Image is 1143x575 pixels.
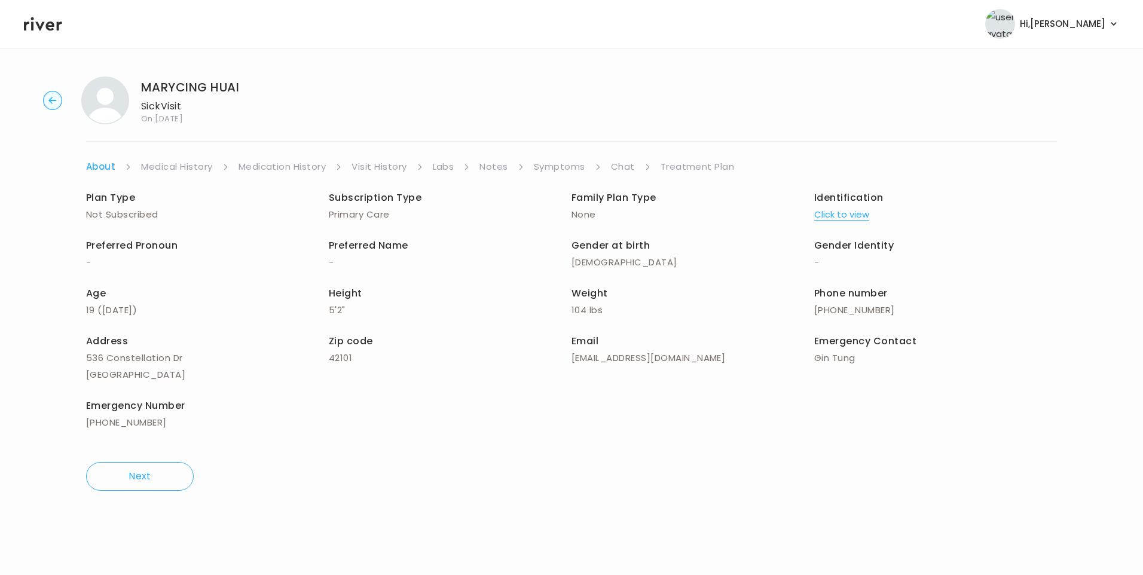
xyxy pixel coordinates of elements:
button: Click to view [814,206,869,223]
span: Emergency Contact [814,334,916,348]
p: 536 Constellation Dr [86,350,329,366]
p: - [814,254,1057,271]
span: Emergency Number [86,399,185,412]
span: Gender at birth [571,238,650,252]
p: 5'2" [329,302,571,319]
span: Zip code [329,334,373,348]
p: - [329,254,571,271]
p: Not Subscribed [86,206,329,223]
a: Symptoms [534,158,585,175]
a: Chat [611,158,635,175]
p: [EMAIL_ADDRESS][DOMAIN_NAME] [571,350,814,366]
p: None [571,206,814,223]
span: Age [86,286,106,300]
a: Visit History [352,158,407,175]
a: Medication History [239,158,326,175]
span: Hi, [PERSON_NAME] [1020,16,1105,32]
p: [PHONE_NUMBER] [814,302,1057,319]
span: Email [571,334,598,348]
span: Plan Type [86,191,135,204]
p: - [86,254,329,271]
img: MARYCING HUAI [81,77,129,124]
p: [GEOGRAPHIC_DATA] [86,366,329,383]
span: Height [329,286,362,300]
a: About [86,158,115,175]
button: Next [86,462,194,491]
span: Weight [571,286,608,300]
button: user avatarHi,[PERSON_NAME] [985,9,1119,39]
p: [PHONE_NUMBER] [86,414,329,431]
span: ( [DATE] ) [97,304,137,316]
p: [DEMOGRAPHIC_DATA] [571,254,814,271]
span: Phone number [814,286,888,300]
span: Address [86,334,128,348]
p: Gin Tung [814,350,1057,366]
h1: MARYCING HUAI [141,79,239,96]
span: Preferred Pronoun [86,238,178,252]
p: Sick Visit [141,98,239,115]
p: Primary Care [329,206,571,223]
p: 42101 [329,350,571,366]
p: 19 [86,302,329,319]
p: 104 lbs [571,302,814,319]
a: Labs [433,158,454,175]
span: Subscription Type [329,191,421,204]
span: Preferred Name [329,238,408,252]
span: Gender Identity [814,238,894,252]
a: Notes [479,158,508,175]
span: On: [DATE] [141,115,239,123]
span: Identification [814,191,884,204]
span: Family Plan Type [571,191,656,204]
a: Treatment Plan [661,158,735,175]
img: user avatar [985,9,1015,39]
a: Medical History [141,158,212,175]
